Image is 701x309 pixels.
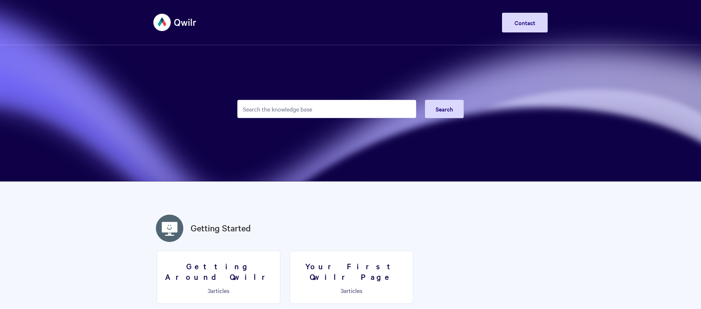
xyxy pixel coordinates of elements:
span: 3 [208,286,211,294]
a: Contact [502,13,548,32]
a: Your First Qwilr Page 3articles [290,251,413,304]
p: articles [161,287,276,294]
p: articles [294,287,409,294]
h3: Getting Around Qwilr [161,261,276,282]
span: Search [436,105,453,113]
h3: Your First Qwilr Page [294,261,409,282]
button: Search [425,100,464,118]
a: Getting Around Qwilr 3articles [157,251,280,304]
a: Getting Started [191,222,251,235]
input: Search the knowledge base [237,100,416,118]
span: 3 [341,286,344,294]
img: Qwilr Help Center [153,9,197,36]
